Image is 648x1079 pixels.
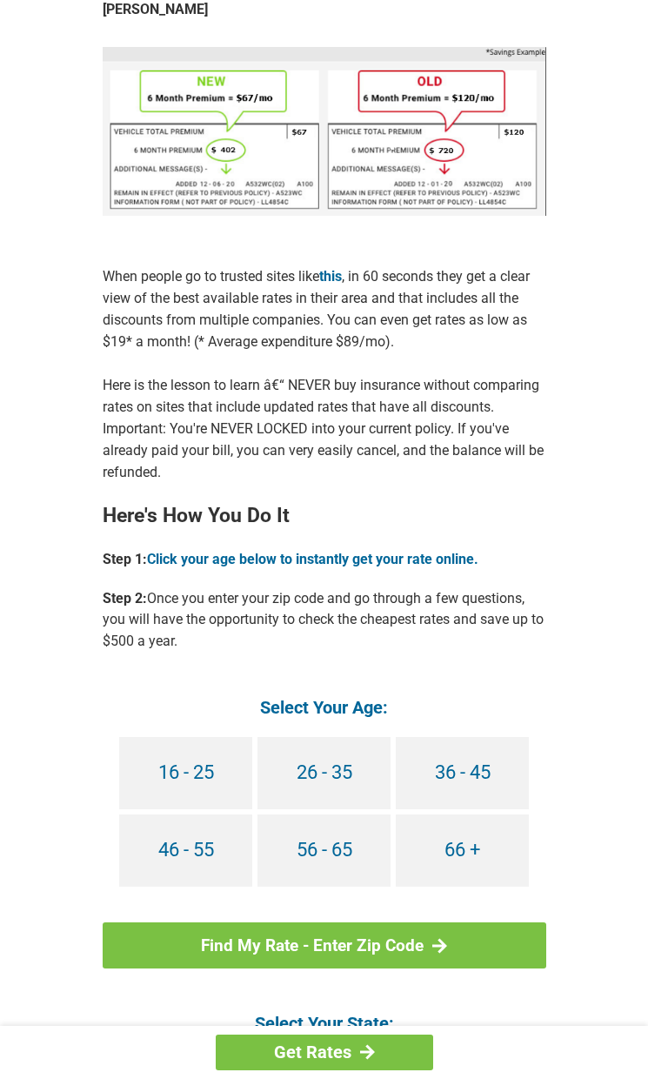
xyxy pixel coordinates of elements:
p: Once you enter your zip code and go through a few questions, you will have the opportunity to che... [103,588,546,653]
p: Here is the lesson to learn â€“ NEVER buy insurance without comparing rates on sites that include... [103,375,546,484]
a: 26 - 35 [257,737,391,809]
a: Click your age below to instantly get your rate online. [147,551,478,567]
a: Get Rates [216,1035,433,1070]
a: 56 - 65 [257,814,391,887]
a: 16 - 25 [119,737,252,809]
h4: Select Your State: [103,1012,546,1035]
a: 36 - 45 [396,737,529,809]
a: 66 + [396,814,529,887]
a: Find My Rate - Enter Zip Code [103,922,546,969]
h4: Select Your Age: [103,696,546,719]
b: Step 1: [103,551,147,567]
a: 46 - 55 [119,814,252,887]
h2: Here's How You Do It [103,506,546,527]
p: When people go to trusted sites like , in 60 seconds they get a clear view of the best available ... [103,266,546,353]
img: savings [103,47,546,216]
a: this [319,268,342,285]
b: Step 2: [103,590,147,607]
